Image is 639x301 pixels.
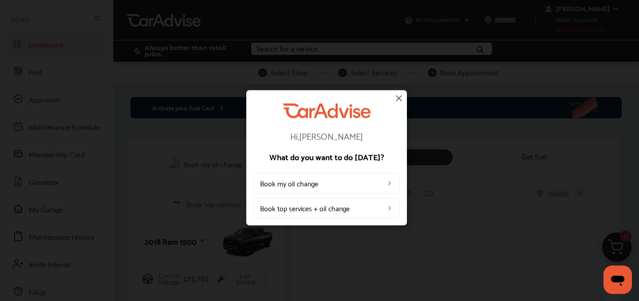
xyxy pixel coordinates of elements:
img: CarAdvise Logo [283,103,371,118]
p: Hi, [PERSON_NAME] [253,131,400,140]
a: Book my oil change [253,173,400,193]
a: Book top services + oil change [253,198,400,218]
p: What do you want to do [DATE]? [253,152,400,160]
img: close-icon.a004319c.svg [394,93,404,103]
img: left_arrow_icon.0f472efe.svg [386,180,393,187]
img: left_arrow_icon.0f472efe.svg [386,204,393,211]
iframe: Button to launch messaging window [603,266,632,294]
